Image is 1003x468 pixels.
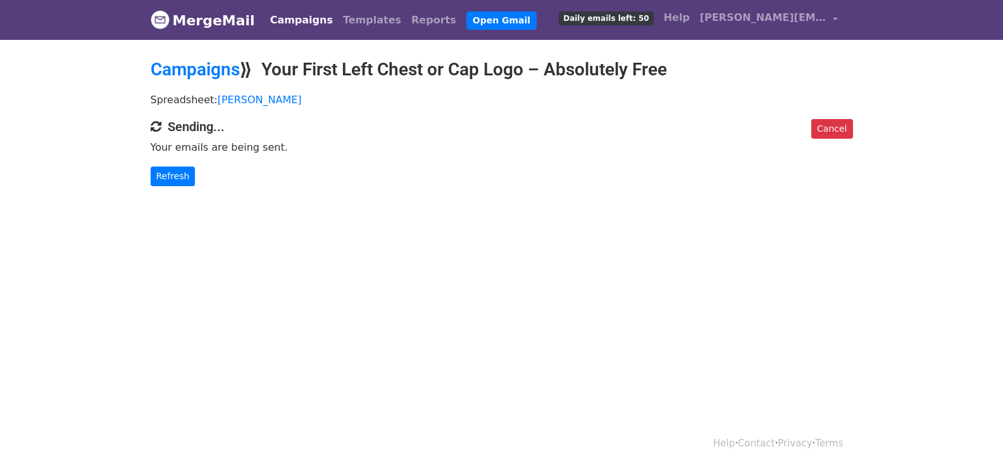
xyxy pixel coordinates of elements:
[218,94,302,106] a: [PERSON_NAME]
[815,438,843,449] a: Terms
[265,8,338,33] a: Campaigns
[466,11,537,30] a: Open Gmail
[151,7,255,34] a: MergeMail
[151,119,853,134] h4: Sending...
[406,8,461,33] a: Reports
[151,93,853,106] p: Spreadsheet:
[811,119,852,139] a: Cancel
[151,59,240,80] a: Campaigns
[151,10,170,29] img: MergeMail logo
[738,438,775,449] a: Contact
[695,5,843,35] a: [PERSON_NAME][EMAIL_ADDRESS][DOMAIN_NAME]
[554,5,658,30] a: Daily emails left: 50
[778,438,812,449] a: Privacy
[151,59,853,80] h2: ⟫ Your First Left Chest or Cap Logo – Absolutely Free
[338,8,406,33] a: Templates
[151,167,196,186] a: Refresh
[659,5,695,30] a: Help
[713,438,735,449] a: Help
[151,141,853,154] p: Your emails are being sent.
[700,10,826,25] span: [PERSON_NAME][EMAIL_ADDRESS][DOMAIN_NAME]
[559,11,653,25] span: Daily emails left: 50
